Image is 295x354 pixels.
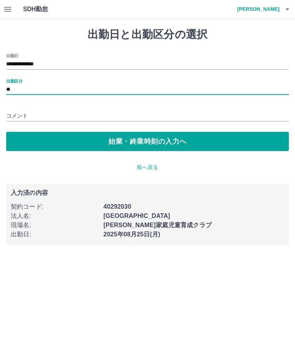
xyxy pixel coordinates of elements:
[11,211,99,221] p: 法人名 :
[6,53,18,58] label: 出勤日
[6,78,22,84] label: 出勤区分
[103,213,170,219] b: [GEOGRAPHIC_DATA]
[6,132,289,151] button: 始業・終業時刻の入力へ
[103,203,131,210] b: 40292030
[11,221,99,230] p: 現場名 :
[11,202,99,211] p: 契約コード :
[103,222,212,228] b: [PERSON_NAME]家庭児童育成クラブ
[11,190,284,196] p: 入力済の内容
[103,231,160,238] b: 2025年08月25日(月)
[6,163,289,171] p: 前へ戻る
[11,230,99,239] p: 出勤日 :
[6,28,289,41] h1: 出勤日と出勤区分の選択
